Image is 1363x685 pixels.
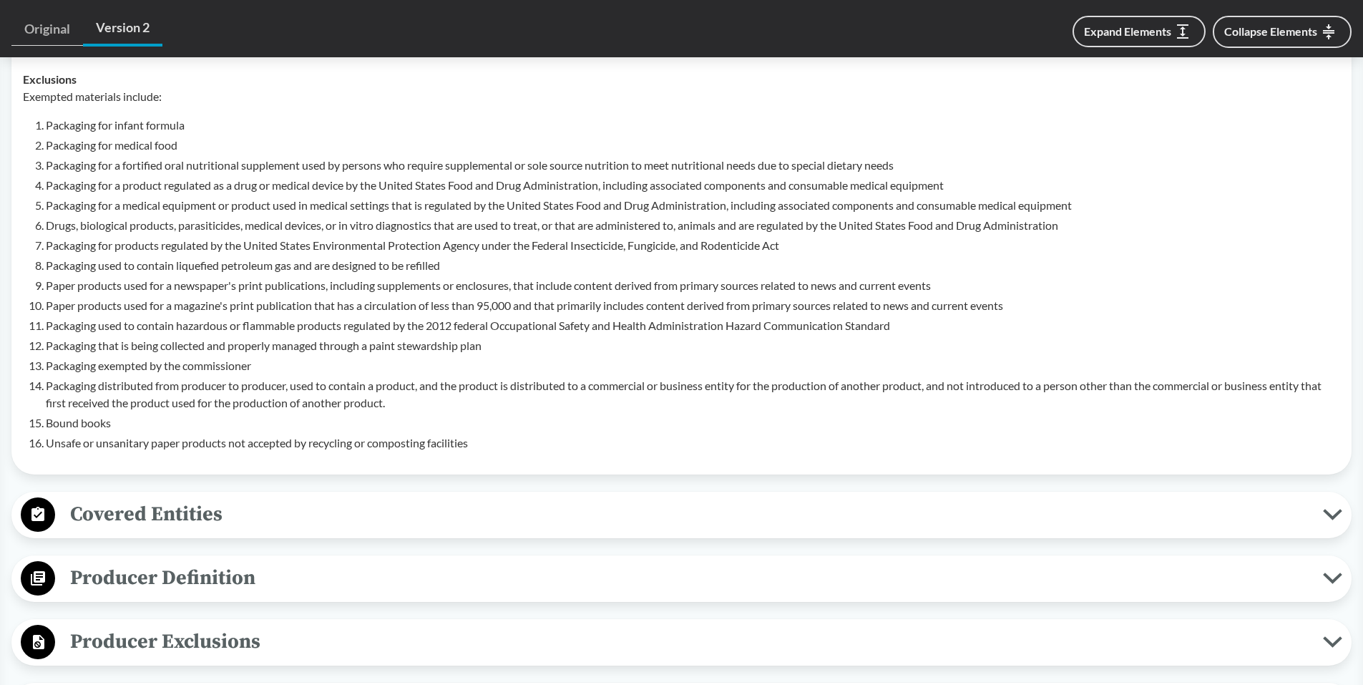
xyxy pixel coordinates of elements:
[23,72,77,86] strong: Exclusions
[46,157,1340,174] li: Packaging for a fortified oral nutritional supplement used by persons who require supplemental or...
[1213,16,1352,48] button: Collapse Elements
[46,237,1340,254] li: Packaging for products regulated by the United States Environmental Protection Agency under the F...
[46,317,1340,334] li: Packaging used to contain hazardous or flammable products regulated by the 2012 federal Occupatio...
[55,626,1323,658] span: Producer Exclusions
[16,497,1347,533] button: Covered Entities
[46,337,1340,354] li: Packaging that is being collected and properly managed through a paint stewardship plan
[46,137,1340,154] li: Packaging for medical food
[16,560,1347,597] button: Producer Definition
[46,117,1340,134] li: Packaging for infant formula
[46,217,1340,234] li: Drugs, biological products, parasiticides, medical devices, or in vitro diagnostics that are used...
[23,88,1340,105] p: Exempted materials include:
[46,177,1340,194] li: Packaging for a product regulated as a drug or medical device by the United States Food and Drug ...
[55,498,1323,530] span: Covered Entities
[46,434,1340,452] li: Unsafe or unsanitary paper products not accepted by recycling or composting facilities
[46,377,1340,412] li: Packaging distributed from producer to producer, used to contain a product, and the product is di...
[46,414,1340,432] li: Bound books
[46,357,1340,374] li: Packaging exempted by the commissioner
[83,11,162,47] a: Version 2
[11,13,83,46] a: Original
[55,562,1323,594] span: Producer Definition
[46,297,1340,314] li: Paper products used for a magazine's print publication that has a circulation of less than 95,000...
[46,277,1340,294] li: Paper products used for a newspaper's print publications, including supplements or enclosures, th...
[1073,16,1206,47] button: Expand Elements
[46,197,1340,214] li: Packaging for a medical equipment or product used in medical settings that is regulated by the Un...
[16,624,1347,661] button: Producer Exclusions
[46,257,1340,274] li: Packaging used to contain liquefied petroleum gas and are designed to be refilled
